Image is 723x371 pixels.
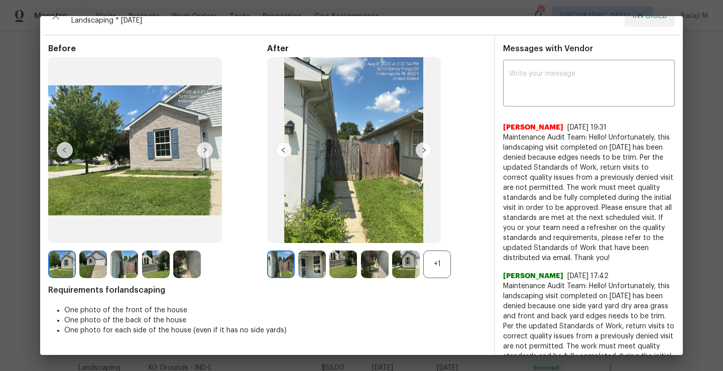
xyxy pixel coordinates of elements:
[503,271,563,281] span: [PERSON_NAME]
[423,251,451,278] div: +1
[503,45,593,53] span: Messages with Vendor
[567,273,609,280] span: [DATE] 17:42
[64,325,486,335] li: One photo for each side of the house (even if it has no side yards)
[267,44,486,54] span: After
[503,133,675,263] span: Maintenance Audit Team: Hello! Unfortunately, this landscaping visit completed on [DATE] has been...
[567,124,607,131] span: [DATE] 19:31
[48,44,267,54] span: Before
[64,305,486,315] li: One photo of the front of the house
[48,285,486,295] span: Requirements for landscaping
[71,16,617,26] span: Landscaping * [DATE]
[197,142,213,158] img: right-chevron-button-url
[416,142,432,158] img: right-chevron-button-url
[276,142,292,158] img: left-chevron-button-url
[57,142,73,158] img: left-chevron-button-url
[64,315,486,325] li: One photo of the back of the house
[503,122,563,133] span: [PERSON_NAME]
